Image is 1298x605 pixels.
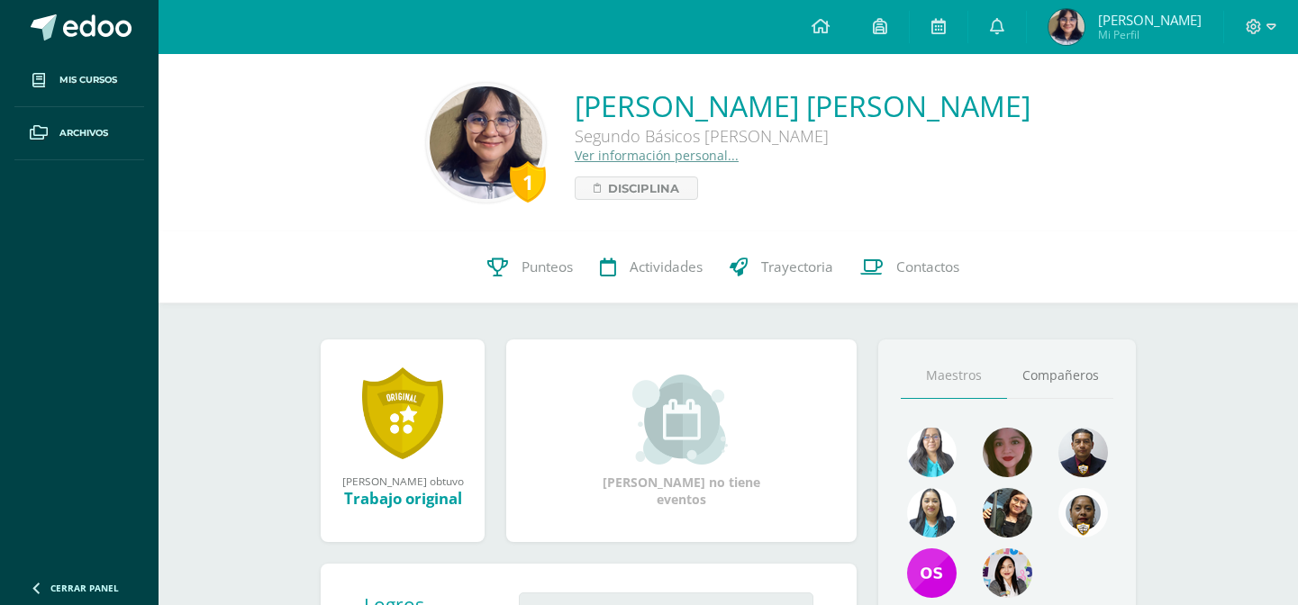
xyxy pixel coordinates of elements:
[907,488,957,537] img: 9fe0fd17307f8b952d7b109f04598178.png
[575,125,1030,147] div: Segundo Básicos [PERSON_NAME]
[983,548,1032,598] img: 105c7cc4bba4b4461c67dd0d5f2f7a65.png
[575,86,1030,125] a: [PERSON_NAME] [PERSON_NAME]
[510,161,546,203] div: 1
[14,107,144,160] a: Archivos
[59,73,117,87] span: Mis cursos
[983,488,1032,537] img: 73802ff053b96be4d416064cb46eb66b.png
[907,548,957,598] img: 6feca0e4b445fec6a7380f1531de80f0.png
[1048,9,1085,45] img: d6389c80849efdeca39ee3d849118100.png
[907,428,957,477] img: ce48fdecffa589a24be67930df168508.png
[339,474,467,488] div: [PERSON_NAME] obtuvo
[339,488,467,509] div: Trabajo original
[1007,353,1113,399] a: Compañeros
[59,126,108,140] span: Archivos
[847,231,973,303] a: Contactos
[1058,428,1108,477] img: 76e40354e9c498dffe855eee51dfc475.png
[575,176,698,200] a: Disciplina
[630,257,703,276] span: Actividades
[983,428,1032,477] img: 775caf7197dc2b63b976a94a710c5fee.png
[50,582,119,594] span: Cerrar panel
[575,147,739,164] a: Ver información personal...
[14,54,144,107] a: Mis cursos
[901,353,1007,399] a: Maestros
[474,231,586,303] a: Punteos
[1098,27,1202,42] span: Mi Perfil
[716,231,847,303] a: Trayectoria
[430,86,542,199] img: b31c0b1dff6d1bc61f37195663cd9a28.png
[1058,488,1108,537] img: 39d12c75fc7c08c1d8db18f8fb38dc3f.png
[522,257,573,276] span: Punteos
[586,231,716,303] a: Actividades
[632,375,731,465] img: event_small.png
[1098,11,1202,29] span: [PERSON_NAME]
[761,257,833,276] span: Trayectoria
[608,177,679,199] span: Disciplina
[896,257,959,276] span: Contactos
[592,375,772,508] div: [PERSON_NAME] no tiene eventos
